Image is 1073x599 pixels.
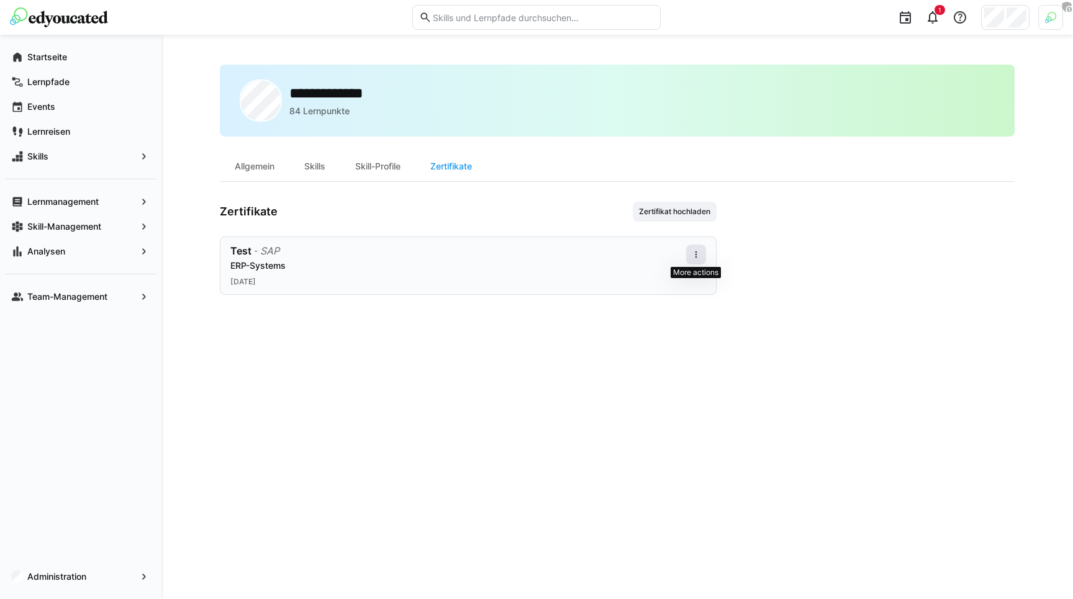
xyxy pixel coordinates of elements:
[671,267,721,278] div: More actions
[938,6,941,14] span: 1
[230,277,686,287] div: [DATE]
[638,207,712,217] span: Zertifikat hochladen
[230,259,686,272] div: ERP-Systems
[254,245,258,257] div: -
[633,202,717,222] button: Zertifikat hochladen
[340,151,415,181] div: Skill-Profile
[415,151,487,181] div: Zertifikate
[220,151,289,181] div: Allgemein
[289,151,340,181] div: Skills
[289,105,350,117] p: 84 Lernpunkte
[220,205,278,218] h3: Zertifikate
[260,245,279,257] div: SAP
[230,245,251,257] div: Test
[432,12,654,23] input: Skills und Lernpfade durchsuchen…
